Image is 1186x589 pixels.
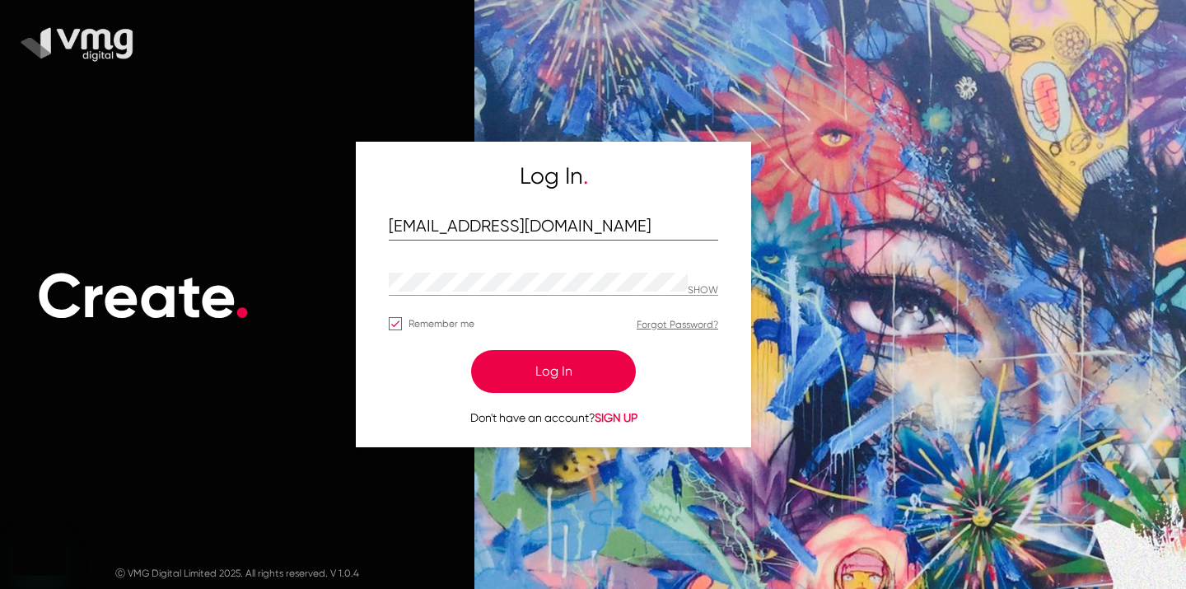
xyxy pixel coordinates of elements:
p: Don't have an account? [389,409,718,427]
h5: Log In [389,162,718,190]
span: . [583,162,588,189]
a: Forgot Password? [637,319,718,330]
span: . [234,259,250,334]
button: Log In [471,350,636,393]
span: Remember me [409,314,474,334]
input: Email Address [389,217,718,236]
iframe: Button to launch messaging window [13,523,66,576]
span: SIGN UP [595,411,637,424]
p: Hide password [688,285,718,297]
